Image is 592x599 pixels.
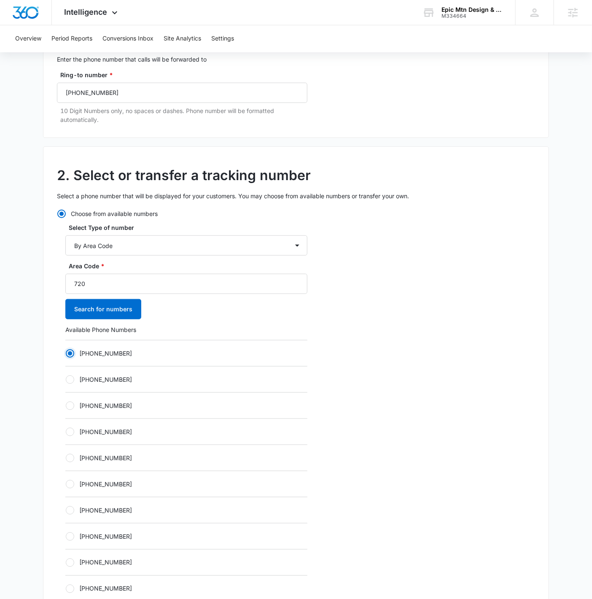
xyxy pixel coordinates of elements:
p: Enter the phone number that calls will be forwarded to [57,55,535,64]
label: Area Code [69,262,311,270]
label: [PHONE_NUMBER] [65,584,307,593]
label: Select Type of number [69,223,311,232]
span: Intelligence [65,8,108,16]
button: Site Analytics [164,25,201,52]
div: account name [441,6,503,13]
label: [PHONE_NUMBER] [65,427,307,436]
label: [PHONE_NUMBER] [65,506,307,515]
button: Conversions Inbox [102,25,153,52]
label: [PHONE_NUMBER] [65,558,307,567]
label: [PHONE_NUMBER] [65,453,307,462]
label: [PHONE_NUMBER] [65,480,307,488]
h2: 2. Select or transfer a tracking number [57,165,535,186]
div: account id [441,13,503,19]
p: 10 Digit Numbers only, no spaces or dashes. Phone number will be formatted automatically. [60,106,307,124]
button: Search for numbers [65,299,141,319]
button: Overview [15,25,41,52]
button: Settings [211,25,234,52]
p: Available Phone Numbers [65,325,307,334]
label: Ring-to number [60,70,311,79]
label: [PHONE_NUMBER] [65,375,307,384]
label: Choose from available numbers [57,209,307,218]
label: [PHONE_NUMBER] [65,532,307,541]
label: [PHONE_NUMBER] [65,349,307,358]
button: Period Reports [51,25,92,52]
label: [PHONE_NUMBER] [65,401,307,410]
input: (123) 456-7890 [57,83,307,103]
p: Select a phone number that will be displayed for your customers. You may choose from available nu... [57,192,535,200]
